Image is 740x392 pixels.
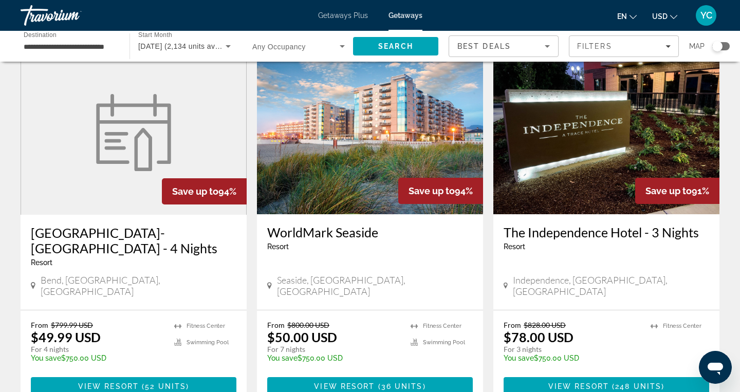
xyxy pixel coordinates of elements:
[78,382,139,390] span: View Resort
[24,41,116,53] input: Select destination
[267,354,400,362] p: $750.00 USD
[504,329,573,345] p: $78.00 USD
[267,345,400,354] p: For 7 nights
[577,42,612,50] span: Filters
[493,50,719,214] img: The Independence Hotel - 3 Nights
[663,323,701,329] span: Fitness Center
[145,382,186,390] span: 52 units
[31,321,48,329] span: From
[90,94,177,171] img: WorldMark Bend-Seventh Mountain Resort - 4 Nights
[457,40,550,52] mat-select: Sort by
[138,42,240,50] span: [DATE] (2,134 units available)
[635,178,719,204] div: 91%
[257,50,483,214] img: WorldMark Seaside
[504,354,534,362] span: You save
[314,382,375,390] span: View Resort
[388,11,422,20] a: Getaways
[267,354,298,362] span: You save
[381,382,423,390] span: 36 units
[504,345,640,354] p: For 3 nights
[187,323,225,329] span: Fitness Center
[615,382,661,390] span: 248 units
[689,39,705,53] span: Map
[609,382,664,390] span: ( )
[423,339,465,346] span: Swimming Pool
[267,242,289,251] span: Resort
[504,225,709,240] a: The Independence Hotel - 3 Nights
[645,185,692,196] span: Save up to
[24,31,57,38] span: Destination
[423,323,461,329] span: Fitness Center
[287,321,329,329] span: $800.00 USD
[504,321,521,329] span: From
[652,12,668,21] span: USD
[267,329,337,345] p: $50.00 USD
[617,9,637,24] button: Change language
[31,225,236,256] a: [GEOGRAPHIC_DATA]-[GEOGRAPHIC_DATA] - 4 Nights
[513,274,709,297] span: Independence, [GEOGRAPHIC_DATA], [GEOGRAPHIC_DATA]
[21,50,247,215] a: WorldMark Bend-Seventh Mountain Resort - 4 Nights
[409,185,455,196] span: Save up to
[700,10,712,21] span: YC
[504,242,525,251] span: Resort
[31,354,61,362] span: You save
[51,321,93,329] span: $799.99 USD
[21,2,123,29] a: Travorium
[138,32,172,39] span: Start Month
[172,186,218,197] span: Save up to
[162,178,247,204] div: 94%
[504,354,640,362] p: $750.00 USD
[524,321,566,329] span: $828.00 USD
[252,43,306,51] span: Any Occupancy
[548,382,609,390] span: View Resort
[31,354,164,362] p: $750.00 USD
[378,42,413,50] span: Search
[41,274,236,297] span: Bend, [GEOGRAPHIC_DATA], [GEOGRAPHIC_DATA]
[31,345,164,354] p: For 4 nights
[353,37,438,55] button: Search
[652,9,677,24] button: Change currency
[693,5,719,26] button: User Menu
[267,321,285,329] span: From
[31,329,101,345] p: $49.99 USD
[139,382,189,390] span: ( )
[398,178,483,204] div: 94%
[318,11,368,20] a: Getaways Plus
[617,12,627,21] span: en
[569,35,679,57] button: Filters
[31,258,52,267] span: Resort
[187,339,229,346] span: Swimming Pool
[375,382,425,390] span: ( )
[457,42,511,50] span: Best Deals
[267,225,473,240] a: WorldMark Seaside
[277,274,473,297] span: Seaside, [GEOGRAPHIC_DATA], [GEOGRAPHIC_DATA]
[699,351,732,384] iframe: Button to launch messaging window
